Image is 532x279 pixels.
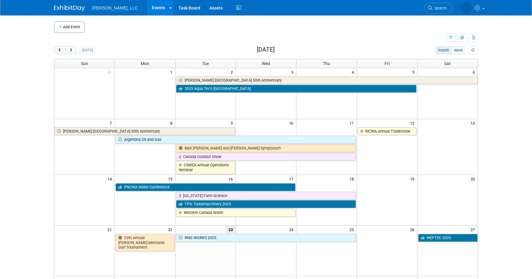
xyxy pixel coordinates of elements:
[349,226,357,233] span: 25
[107,226,115,233] span: 21
[412,68,417,76] span: 5
[472,68,478,76] span: 6
[385,61,389,66] span: Fri
[230,119,236,127] span: 9
[228,175,236,183] span: 16
[54,21,85,33] button: Add Event
[470,119,478,127] span: 13
[80,46,96,54] button: [DATE]
[107,175,115,183] span: 14
[471,48,475,52] i: Personalize Calendar
[409,119,417,127] span: 12
[418,234,478,242] a: WEFTEC 2025
[109,119,115,127] span: 7
[176,161,235,174] a: CSWEA Annual Operations Seminar
[469,46,478,54] button: myCustomButton
[176,200,356,208] a: TPS: Turbomachinery 2025
[176,85,416,93] a: 2025 Aqua Tech [GEOGRAPHIC_DATA]
[115,183,295,191] a: PNCWA Water Conference
[225,226,236,233] span: 23
[349,175,357,183] span: 18
[107,68,115,76] span: 31
[176,76,478,84] a: [PERSON_NAME] [GEOGRAPHIC_DATA] 50th Anniversary
[202,61,209,66] span: Tue
[230,68,236,76] span: 2
[444,61,451,66] span: Sat
[54,46,65,54] button: prev
[288,119,296,127] span: 10
[409,175,417,183] span: 19
[176,209,295,217] a: Western Canada Water
[176,192,356,200] a: [US_STATE] Farm Science
[170,119,175,127] span: 8
[176,234,356,242] a: RNG WORKS 2025
[432,6,447,10] span: Search
[167,226,175,233] span: 22
[54,127,235,135] a: [PERSON_NAME] [GEOGRAPHIC_DATA] 50th Anniversary
[65,46,76,54] button: next
[288,175,296,183] span: 17
[452,46,466,54] button: week
[424,3,452,14] a: Search
[115,234,174,251] a: 29th Annual [PERSON_NAME] Memorial Golf Tournament
[176,144,356,152] a: B&K [PERSON_NAME] and [PERSON_NAME] Symposium
[141,61,149,66] span: Mon
[115,136,356,144] a: Argentina Oil and Gas
[470,175,478,183] span: 20
[470,226,478,233] span: 27
[460,2,472,14] img: Megan James
[349,119,357,127] span: 11
[351,68,357,76] span: 4
[257,46,275,53] h2: [DATE]
[409,226,417,233] span: 26
[170,68,175,76] span: 1
[358,127,417,135] a: RICWA Annual Tradeshow
[176,153,356,161] a: Canada Outdoor show
[262,61,270,66] span: Wed
[288,226,296,233] span: 24
[167,175,175,183] span: 15
[291,68,296,76] span: 3
[54,5,85,11] img: ExhibitDay
[92,6,138,10] span: [PERSON_NAME], LLC
[81,61,88,66] span: Sun
[323,61,330,66] span: Thu
[436,46,452,54] button: month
